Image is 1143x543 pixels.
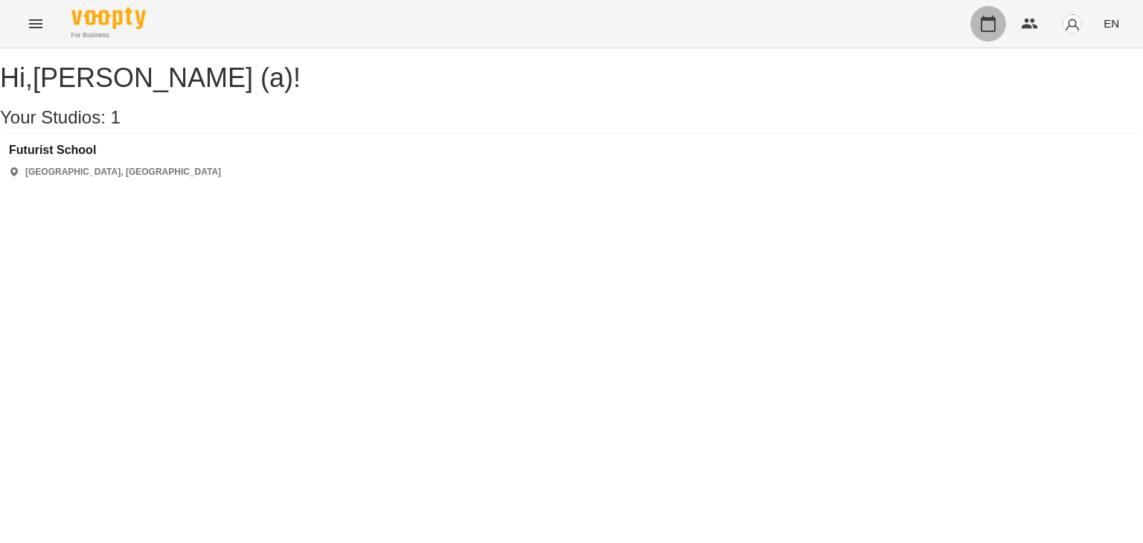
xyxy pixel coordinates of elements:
[1062,13,1083,34] img: avatar_s.png
[25,166,221,179] p: [GEOGRAPHIC_DATA], [GEOGRAPHIC_DATA]
[71,7,146,29] img: Voopty Logo
[71,30,146,40] span: For Business
[111,107,121,127] span: 1
[18,6,54,42] button: Menu
[1104,16,1119,31] span: EN
[9,144,221,157] a: Futurist School
[1098,10,1125,37] button: EN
